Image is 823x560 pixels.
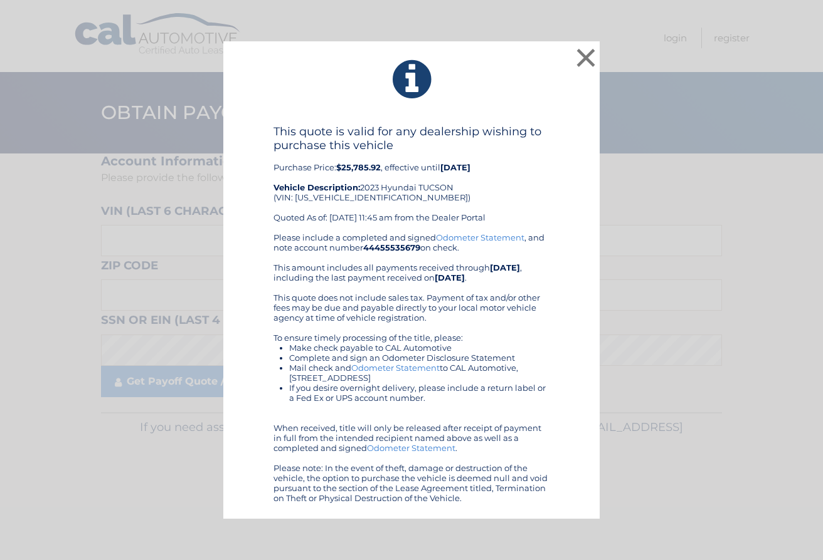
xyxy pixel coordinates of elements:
strong: Vehicle Description: [273,182,360,192]
h4: This quote is valid for any dealership wishing to purchase this vehicle [273,125,550,152]
b: [DATE] [490,262,520,272]
li: Mail check and to CAL Automotive, [STREET_ADDRESS] [289,363,550,383]
div: Please include a completed and signed , and note account number on check. This amount includes al... [273,232,550,503]
b: [DATE] [435,272,465,283]
a: Odometer Statement [367,443,455,453]
a: Odometer Statement [436,232,524,242]
b: 44455535679 [363,242,420,252]
b: $25,785.92 [336,162,381,172]
div: Purchase Price: , effective until 2023 Hyundai TUCSON (VIN: [US_VEHICLE_IDENTIFICATION_NUMBER]) Q... [273,125,550,232]
li: If you desire overnight delivery, please include a return label or a Fed Ex or UPS account number. [289,383,550,403]
li: Complete and sign an Odometer Disclosure Statement [289,353,550,363]
b: [DATE] [440,162,470,172]
a: Odometer Statement [351,363,440,373]
li: Make check payable to CAL Automotive [289,343,550,353]
button: × [573,45,598,70]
